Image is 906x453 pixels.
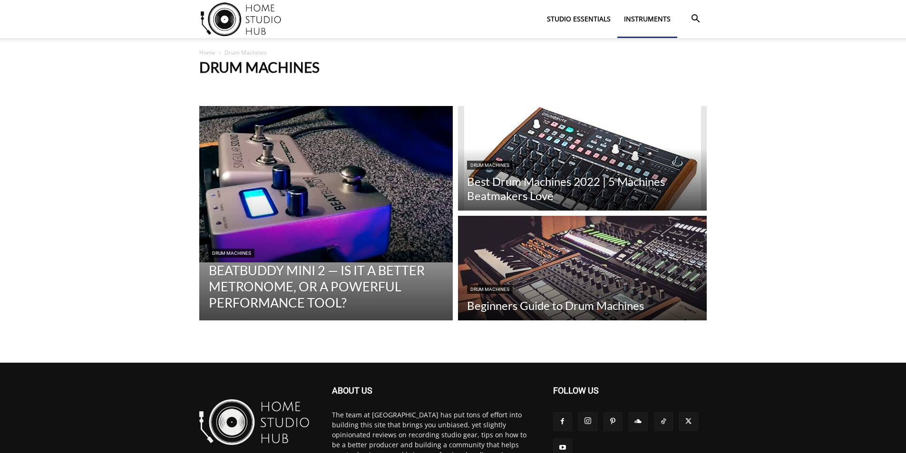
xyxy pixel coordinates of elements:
a: Drum Machines [467,161,513,170]
a: Home [199,48,215,57]
span: Drum Machines [224,48,267,57]
a: Drum Machines [209,249,254,258]
img: Home Studio Hub Logo [199,0,283,39]
a: Drum Machines [467,285,513,294]
a: Search [684,15,707,24]
span: FOLLOW US [553,384,599,397]
h1: Drum Machines [199,58,707,76]
span: ABOUT US [332,384,372,397]
img: Home Studio Hub Logo [199,399,309,445]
